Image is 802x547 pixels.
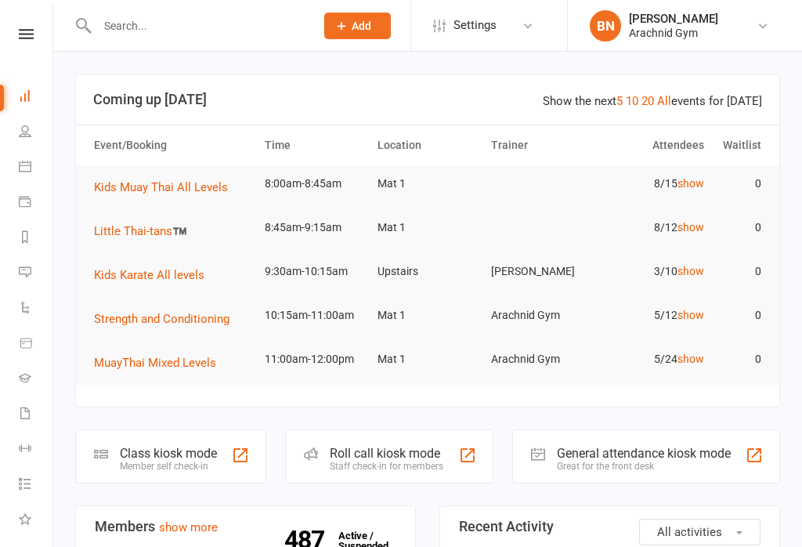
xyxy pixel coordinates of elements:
[94,222,198,241] button: Little Thai-tans™️
[120,446,217,461] div: Class kiosk mode
[94,224,187,238] span: Little Thai-tans™️
[258,165,371,202] td: 8:00am-8:45am
[19,80,54,115] a: Dashboard
[677,265,704,277] a: show
[598,125,711,165] th: Attendees
[453,8,497,43] span: Settings
[94,266,215,284] button: Kids Karate All levels
[641,94,654,108] a: 20
[484,341,598,378] td: Arachnid Gym
[711,341,768,378] td: 0
[370,165,484,202] td: Mat 1
[94,310,240,328] button: Strength and Conditioning
[370,341,484,378] td: Mat 1
[677,221,704,234] a: show
[352,20,371,32] span: Add
[120,461,217,472] div: Member self check-in
[94,353,227,372] button: MuayThai Mixed Levels
[258,253,371,290] td: 9:30am-10:15am
[370,253,484,290] td: Upstairs
[590,10,621,42] div: BN
[370,209,484,246] td: Mat 1
[258,125,371,165] th: Time
[626,94,638,108] a: 10
[370,297,484,334] td: Mat 1
[94,312,229,326] span: Strength and Conditioning
[94,180,228,194] span: Kids Muay Thai All Levels
[711,253,768,290] td: 0
[19,503,54,538] a: What's New
[87,125,258,165] th: Event/Booking
[94,178,239,197] button: Kids Muay Thai All Levels
[616,94,623,108] a: 5
[19,115,54,150] a: People
[657,94,671,108] a: All
[657,525,722,539] span: All activities
[258,297,371,334] td: 10:15am-11:00am
[94,268,204,282] span: Kids Karate All levels
[459,519,760,534] h3: Recent Activity
[94,356,216,370] span: MuayThai Mixed Levels
[484,125,598,165] th: Trainer
[95,519,396,534] h3: Members
[598,341,711,378] td: 5/24
[677,309,704,321] a: show
[19,221,54,256] a: Reports
[19,327,54,362] a: Product Sales
[598,253,711,290] td: 3/10
[629,12,718,26] div: [PERSON_NAME]
[484,253,598,290] td: [PERSON_NAME]
[93,92,762,107] h3: Coming up [DATE]
[557,446,731,461] div: General attendance kiosk mode
[159,520,218,534] a: show more
[677,177,704,190] a: show
[330,446,443,461] div: Roll call kiosk mode
[543,92,762,110] div: Show the next events for [DATE]
[258,209,371,246] td: 8:45am-9:15am
[711,297,768,334] td: 0
[484,297,598,334] td: Arachnid Gym
[598,297,711,334] td: 5/12
[92,15,304,37] input: Search...
[258,341,371,378] td: 11:00am-12:00pm
[639,519,760,545] button: All activities
[19,186,54,221] a: Payments
[711,209,768,246] td: 0
[557,461,731,472] div: Great for the front desk
[330,461,443,472] div: Staff check-in for members
[677,353,704,365] a: show
[711,125,768,165] th: Waitlist
[711,165,768,202] td: 0
[370,125,484,165] th: Location
[598,209,711,246] td: 8/12
[19,150,54,186] a: Calendar
[324,13,391,39] button: Add
[629,26,718,40] div: Arachnid Gym
[598,165,711,202] td: 8/15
